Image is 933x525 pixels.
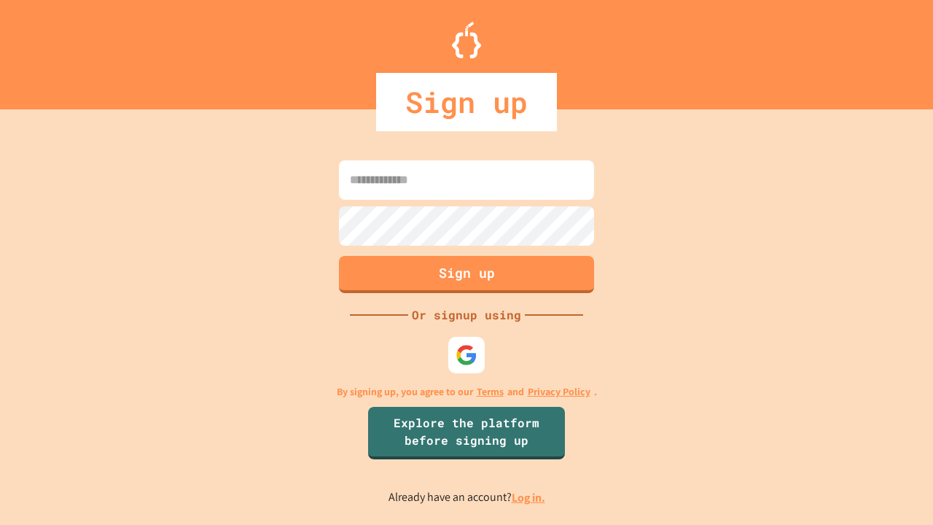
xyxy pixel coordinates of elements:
[452,22,481,58] img: Logo.svg
[456,344,477,366] img: google-icon.svg
[389,489,545,507] p: Already have an account?
[337,384,597,400] p: By signing up, you agree to our and .
[512,490,545,505] a: Log in.
[408,306,525,324] div: Or signup using
[368,407,565,459] a: Explore the platform before signing up
[339,256,594,293] button: Sign up
[528,384,590,400] a: Privacy Policy
[477,384,504,400] a: Terms
[376,73,557,131] div: Sign up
